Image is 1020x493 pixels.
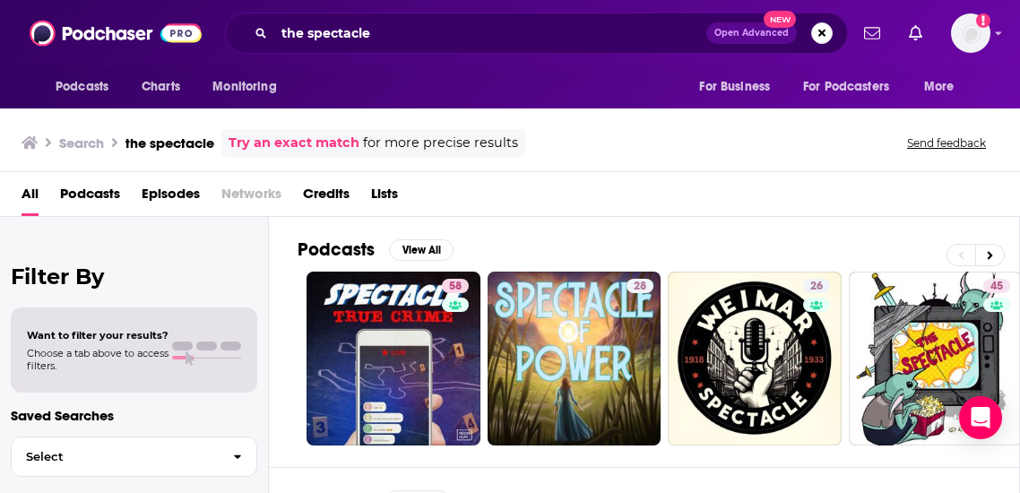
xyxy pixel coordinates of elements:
button: Show profile menu [951,13,990,53]
span: For Podcasters [803,74,889,99]
img: User Profile [951,13,990,53]
a: Show notifications dropdown [902,18,929,48]
span: Logged in as mresewehr [951,13,990,53]
button: View All [389,239,454,261]
h3: the spectacle [125,134,214,151]
span: 28 [634,278,646,296]
h2: Podcasts [298,238,375,261]
span: For Business [699,74,770,99]
a: Podcasts [60,179,120,216]
a: PodcastsView All [298,238,454,261]
span: Networks [221,179,281,216]
a: Charts [130,70,191,104]
a: 26 [803,279,830,293]
button: open menu [791,70,915,104]
a: All [22,179,39,216]
a: 58 [442,279,469,293]
button: Select [11,437,257,477]
span: 26 [810,278,823,296]
svg: Add a profile image [976,13,990,28]
button: open menu [43,70,132,104]
a: Episodes [142,179,200,216]
button: Send feedback [902,135,991,151]
span: Monitoring [212,74,276,99]
span: New [764,11,796,28]
span: Open Advanced [714,29,789,38]
a: 58 [307,272,480,445]
button: open menu [687,70,792,104]
span: 58 [449,278,462,296]
span: Choose a tab above to access filters. [27,347,169,372]
button: open menu [912,70,977,104]
span: Charts [142,74,180,99]
img: Podchaser - Follow, Share and Rate Podcasts [30,16,202,50]
a: Lists [371,179,398,216]
span: More [924,74,955,99]
a: Credits [303,179,350,216]
span: 45 [990,278,1003,296]
a: Try an exact match [229,133,359,153]
div: Open Intercom Messenger [959,396,1002,439]
button: Open AdvancedNew [706,22,797,44]
span: for more precise results [363,133,518,153]
p: Saved Searches [11,407,257,424]
button: open menu [200,70,299,104]
a: 28 [488,272,661,445]
input: Search podcasts, credits, & more... [274,19,706,48]
div: Search podcasts, credits, & more... [225,13,848,54]
a: 45 [983,279,1010,293]
a: 26 [668,272,842,445]
span: Want to filter your results? [27,329,169,342]
a: 28 [627,279,653,293]
h2: Filter By [11,264,257,290]
h3: Search [59,134,104,151]
span: Select [12,451,219,463]
a: Show notifications dropdown [857,18,887,48]
span: Podcasts [56,74,108,99]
